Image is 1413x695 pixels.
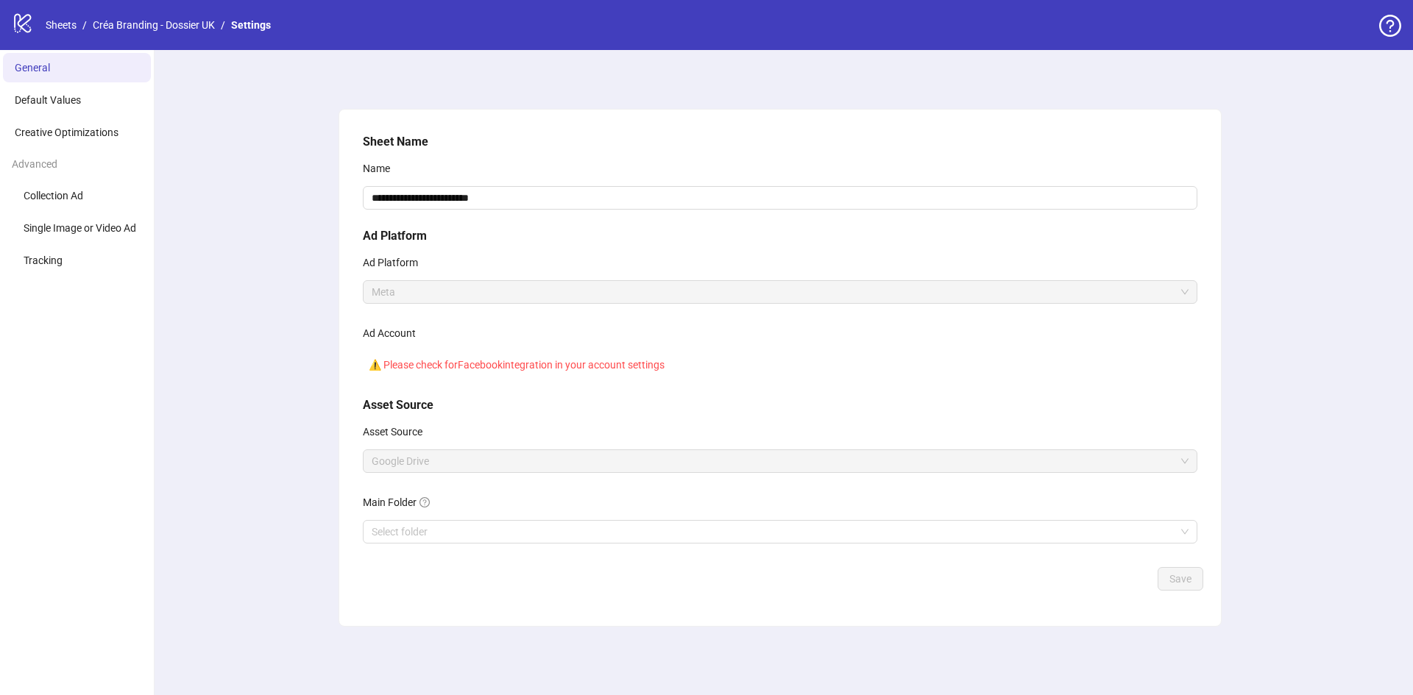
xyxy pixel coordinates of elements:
[372,450,1189,472] span: Google Drive
[372,281,1189,303] span: Meta
[24,254,63,266] span: Tracking
[221,17,225,33] li: /
[24,190,83,202] span: Collection Ad
[363,133,1197,151] h5: Sheet Name
[363,396,1197,414] h5: Asset Source
[363,321,425,345] label: Ad Account
[363,251,428,274] label: Ad Platform
[1379,15,1401,37] span: question-circle
[1158,567,1203,591] button: Save
[15,62,50,74] span: General
[363,227,1197,245] h5: Ad Platform
[24,222,136,234] span: Single Image or Video Ad
[15,94,81,106] span: Default Values
[363,420,432,443] label: Asset Source
[228,17,274,33] a: Settings
[90,17,218,33] a: Créa Branding - Dossier UK
[82,17,87,33] li: /
[363,157,400,180] label: Name
[363,186,1197,210] input: Name
[363,351,1197,379] div: ⚠️ Please check for Facebook integration in your account settings
[15,126,118,138] span: Creative Optimizations
[43,17,79,33] a: Sheets
[363,491,439,514] label: Main Folder
[419,497,430,507] span: question-circle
